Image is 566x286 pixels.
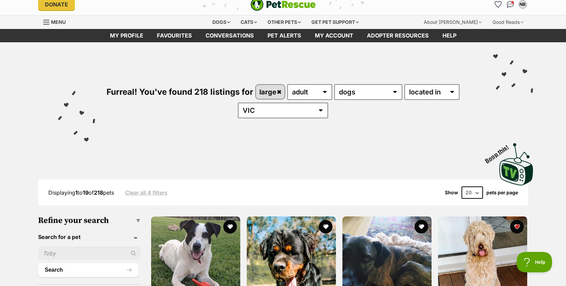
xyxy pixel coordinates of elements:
[43,15,70,28] a: Menu
[199,29,261,42] a: conversations
[208,15,235,29] div: Dogs
[415,220,428,234] button: favourite
[319,220,333,234] button: favourite
[484,139,515,164] span: Boop this!
[38,247,140,260] input: Toby
[38,263,139,277] button: Search
[83,189,88,196] strong: 19
[499,143,533,185] img: PetRescue TV logo
[507,1,514,8] img: chat-41dd97257d64d25036548639549fe6c8038ab92f7586957e7f3b1b290dea8141.svg
[107,87,253,97] span: Furreal! You've found 218 listings for
[488,15,528,29] div: Good Reads
[38,216,140,225] h3: Refine your search
[48,189,114,196] span: Displaying to of pets
[103,29,150,42] a: My profile
[38,234,140,240] header: Search for a pet
[263,15,306,29] div: Other pets
[511,220,524,234] button: favourite
[517,252,552,272] iframe: Help Scout Beacon - Open
[360,29,436,42] a: Adopter resources
[307,15,363,29] div: Get pet support
[75,189,78,196] strong: 1
[419,15,486,29] div: About [PERSON_NAME]
[125,190,167,196] a: Clear all 4 filters
[445,190,458,195] span: Show
[261,29,308,42] a: Pet alerts
[94,189,103,196] strong: 218
[51,19,66,25] span: Menu
[150,29,199,42] a: Favourites
[486,190,518,195] label: pets per page
[519,1,526,8] div: NB
[236,15,262,29] div: Cats
[308,29,360,42] a: My account
[256,85,285,99] a: large
[499,137,533,187] a: Boop this!
[436,29,463,42] a: Help
[223,220,237,234] button: favourite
